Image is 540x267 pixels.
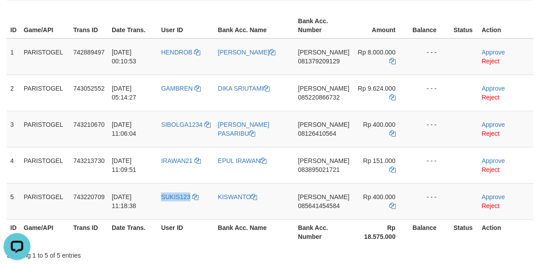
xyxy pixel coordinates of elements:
th: Bank Acc. Name [214,13,294,38]
td: PARISTOGEL [20,147,70,183]
a: Copy 400000 to clipboard [389,202,396,209]
span: Rp 151.000 [363,157,395,164]
span: [DATE] 11:18:38 [112,193,136,209]
a: SIBOLGA1234 [161,121,211,128]
a: Reject [481,94,499,101]
th: Game/API [20,13,70,38]
span: Rp 8.000.000 [358,49,396,56]
a: Copy 400000 to clipboard [389,130,396,137]
span: HENDROB [161,49,192,56]
th: Balance [409,13,450,38]
a: KISWANTO [218,193,257,200]
a: HENDROB [161,49,200,56]
td: - - - [409,38,450,75]
span: [PERSON_NAME] [298,49,350,56]
th: ID [7,13,20,38]
td: - - - [409,75,450,111]
th: Status [450,219,478,245]
th: Bank Acc. Number [295,219,353,245]
a: Copy 9624000 to clipboard [389,94,396,101]
td: PARISTOGEL [20,183,70,219]
th: Amount [353,13,409,38]
td: 3 [7,111,20,147]
a: Reject [481,58,499,65]
div: Showing 1 to 5 of 5 entries [7,247,218,260]
span: SIBOLGA1234 [161,121,202,128]
span: [PERSON_NAME] [298,121,350,128]
a: Reject [481,130,499,137]
td: PARISTOGEL [20,38,70,75]
span: Copy 081379209129 to clipboard [298,58,340,65]
th: Bank Acc. Name [214,219,294,245]
span: Rp 400.000 [363,121,395,128]
span: Copy 085220866732 to clipboard [298,94,340,101]
span: 743213730 [73,157,105,164]
span: 742889497 [73,49,105,56]
span: SUKIS123 [161,193,190,200]
th: Action [478,13,533,38]
span: [DATE] 11:06:04 [112,121,136,137]
a: Approve [481,193,505,200]
a: Reject [481,166,499,173]
a: DIKA SRIUTAMI [218,85,270,92]
th: User ID [157,13,214,38]
th: User ID [157,219,214,245]
td: - - - [409,183,450,219]
span: [DATE] 05:14:27 [112,85,136,101]
th: Date Trans. [108,13,157,38]
a: [PERSON_NAME] [218,49,275,56]
th: Bank Acc. Number [295,13,353,38]
a: Approve [481,49,505,56]
a: EPUL IRAWAN [218,157,266,164]
span: [PERSON_NAME] [298,157,350,164]
span: Copy 08126410564 to clipboard [298,130,337,137]
td: PARISTOGEL [20,111,70,147]
a: Copy 8000000 to clipboard [389,58,396,65]
th: Trans ID [70,13,108,38]
a: IRAWAN21 [161,157,200,164]
th: Balance [409,219,450,245]
a: Approve [481,121,505,128]
td: 4 [7,147,20,183]
span: [DATE] 11:09:51 [112,157,136,173]
td: 1 [7,38,20,75]
th: Rp 18.575.000 [353,219,409,245]
span: GAMBREN [161,85,193,92]
span: 743220709 [73,193,105,200]
a: Reject [481,202,499,209]
a: Approve [481,85,505,92]
span: Copy 085641454584 to clipboard [298,202,340,209]
span: Copy 083895021721 to clipboard [298,166,340,173]
a: GAMBREN [161,85,201,92]
th: Date Trans. [108,219,157,245]
span: [PERSON_NAME] [298,85,350,92]
button: Open LiveChat chat widget [4,4,30,30]
a: Copy 151000 to clipboard [389,166,396,173]
th: ID [7,219,20,245]
span: [PERSON_NAME] [298,193,350,200]
span: Rp 9.624.000 [358,85,396,92]
th: Trans ID [70,219,108,245]
span: 743210670 [73,121,105,128]
th: Game/API [20,219,70,245]
td: - - - [409,147,450,183]
td: 5 [7,183,20,219]
th: Status [450,13,478,38]
th: Action [478,219,533,245]
td: 2 [7,75,20,111]
a: SUKIS123 [161,193,198,200]
span: IRAWAN21 [161,157,193,164]
span: [DATE] 00:10:53 [112,49,136,65]
span: 743052552 [73,85,105,92]
a: [PERSON_NAME] PASARIBU [218,121,269,137]
a: Approve [481,157,505,164]
span: Rp 400.000 [363,193,395,200]
td: - - - [409,111,450,147]
td: PARISTOGEL [20,75,70,111]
